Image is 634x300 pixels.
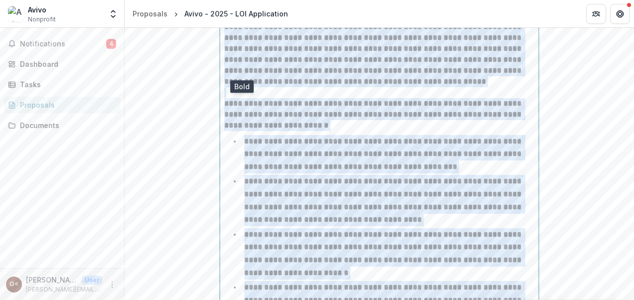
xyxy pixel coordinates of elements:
div: Proposals [20,100,112,110]
div: Avivo - 2025 - LOI Application [184,8,288,19]
button: Get Help [610,4,630,24]
div: Dashboard [20,59,112,69]
span: Nonprofit [28,15,56,24]
p: [PERSON_NAME] <[PERSON_NAME][EMAIL_ADDRESS][PERSON_NAME][DOMAIN_NAME]> [26,275,78,285]
button: Open entity switcher [106,4,120,24]
a: Dashboard [4,56,120,72]
div: Tasks [20,79,112,90]
span: Notifications [20,40,106,48]
a: Proposals [4,97,120,113]
nav: breadcrumb [129,6,292,21]
div: Documents [20,120,112,131]
div: Proposals [133,8,167,19]
img: Avivo [8,6,24,22]
a: Tasks [4,76,120,93]
div: Avivo [28,4,56,15]
p: User [82,276,102,285]
span: 4 [106,39,116,49]
div: Gregg Bell <gregg.bell@avivomn.org> [9,281,18,288]
a: Documents [4,117,120,134]
button: Partners [586,4,606,24]
a: Proposals [129,6,171,21]
button: More [106,279,118,291]
p: [PERSON_NAME][EMAIL_ADDRESS][PERSON_NAME][DOMAIN_NAME] [26,285,102,294]
button: Notifications4 [4,36,120,52]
